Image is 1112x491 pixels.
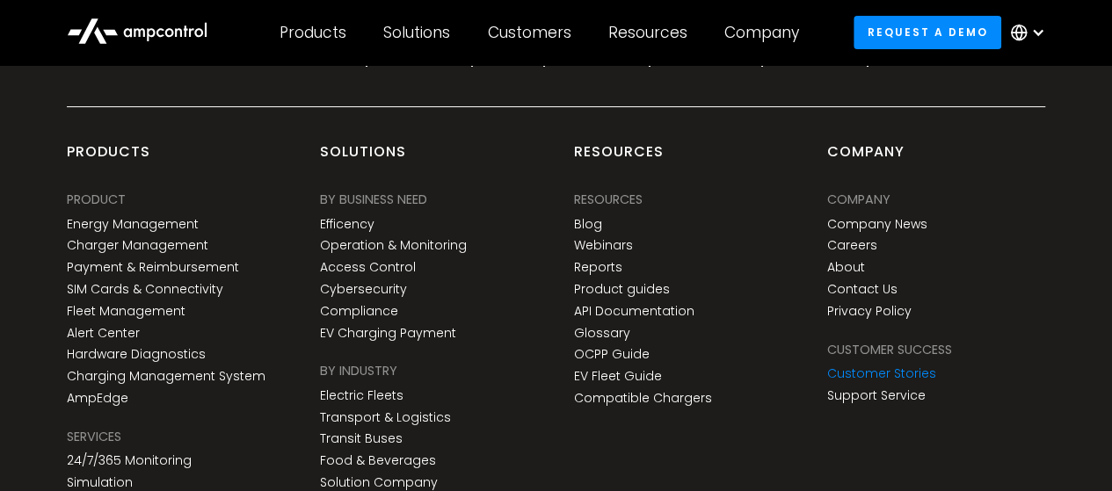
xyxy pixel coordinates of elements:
a: Energy Management [67,217,199,232]
a: Contact Us [827,282,898,297]
a: API Documentation [574,304,694,319]
a: Careers [827,238,877,253]
a: About [827,260,865,275]
a: Webinars [574,238,633,253]
a: Transit Buses [320,431,403,446]
a: Privacy Policy [827,304,912,319]
div: Customers [488,23,571,42]
a: Payment & Reimbursement [67,260,239,275]
a: Cybersecurity [320,282,407,297]
a: Reports [574,260,622,275]
div: Resources [574,190,643,209]
a: EV Charging Payment [320,326,456,341]
div: Company [724,23,799,42]
div: Products [280,23,346,42]
div: SERVICES [67,427,121,446]
a: Hardware Diagnostics [67,347,206,362]
a: 24/7/365 Monitoring [67,453,192,468]
div: BY BUSINESS NEED [320,190,427,209]
a: Food & Beverages [320,453,436,468]
div: Solutions [383,23,450,42]
div: Company [827,142,905,176]
a: SIM Cards & Connectivity [67,282,223,297]
a: Simulation [67,475,133,490]
a: Company News [827,217,927,232]
a: Alert Center [67,326,140,341]
a: Charging Management System [67,369,265,384]
div: BY INDUSTRY [320,361,397,380]
div: Resources [608,23,687,42]
a: Compatible Chargers [574,391,712,406]
a: Product guides [574,282,670,297]
a: OCPP Guide [574,347,650,362]
div: Solutions [320,142,406,176]
a: Transport & Logistics [320,410,451,425]
a: Solution Company [320,475,438,490]
a: Request a demo [854,16,1001,48]
div: Wöhrmühle 2 91056 [GEOGRAPHIC_DATA] [GEOGRAPHIC_DATA] [365,26,507,68]
a: EV Fleet Guide [574,369,662,384]
div: Resources [574,142,664,176]
a: Operation & Monitoring [320,238,467,253]
div: products [67,142,150,176]
a: Efficency [320,217,374,232]
div: [STREET_ADDRESS] [US_STATE][GEOGRAPHIC_DATA] [GEOGRAPHIC_DATA] [760,26,929,68]
a: Access Control [320,260,416,275]
div: Company [827,190,890,209]
a: Charger Management [67,238,208,253]
a: Glossary [574,326,630,341]
a: Support Service [827,388,926,403]
a: Blog [574,217,602,232]
a: Electric Fleets [320,388,403,403]
a: Customer Stories [827,366,936,381]
a: Compliance [320,304,398,319]
div: [STREET_ADDRESS][PERSON_NAME] [GEOGRAPHIC_DATA] [GEOGRAPHIC_DATA] [542,26,725,68]
div: PRODUCT [67,190,126,209]
a: AmpEdge [67,391,128,406]
div: Customer success [827,340,952,359]
a: Fleet Management [67,304,185,319]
